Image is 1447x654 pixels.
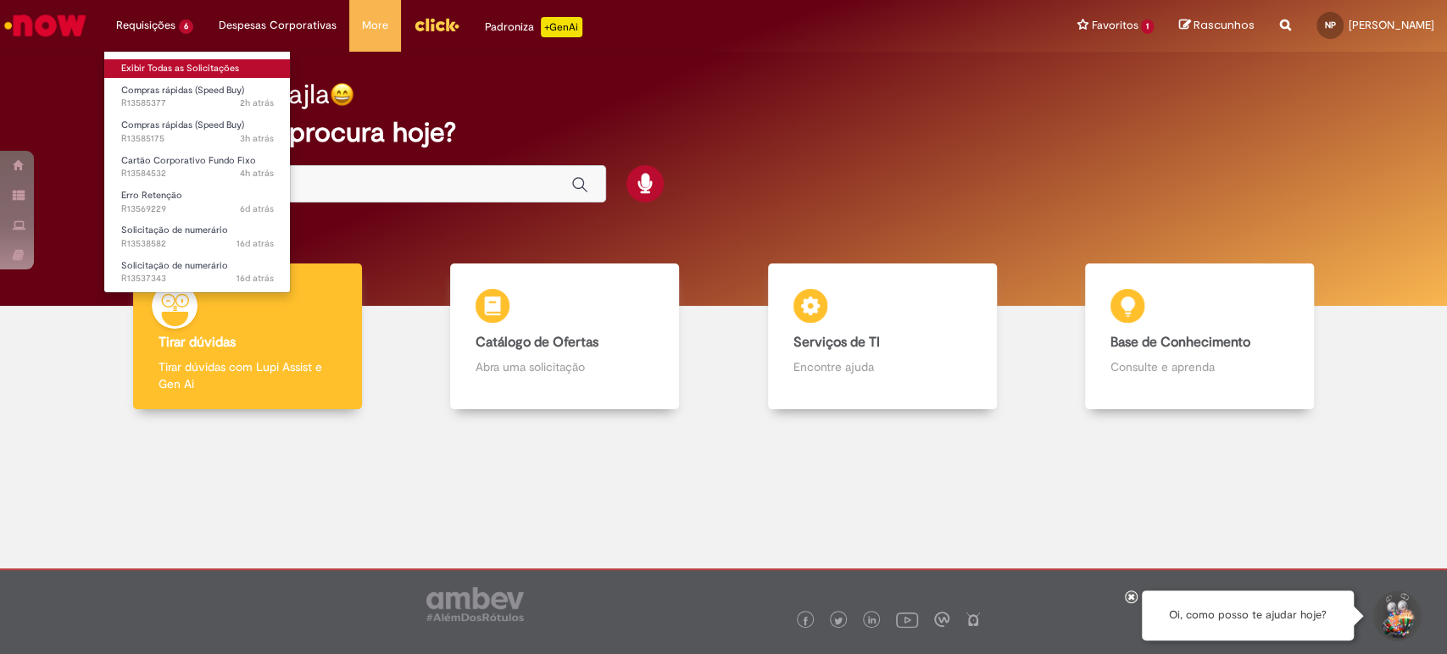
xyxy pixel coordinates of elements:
[121,119,244,131] span: Compras rápidas (Speed Buy)
[414,12,459,37] img: click_logo_yellow_360x200.png
[121,202,274,216] span: R13569229
[136,118,1311,147] h2: O que você procura hoje?
[1179,18,1255,34] a: Rascunhos
[1110,358,1288,375] p: Consulte e aprenda
[240,167,274,180] span: 4h atrás
[934,612,949,627] img: logo_footer_workplace.png
[179,19,193,34] span: 6
[219,17,337,34] span: Despesas Corporativas
[2,8,89,42] img: ServiceNow
[362,17,388,34] span: More
[121,224,228,236] span: Solicitação de numerário
[966,612,981,627] img: logo_footer_naosei.png
[541,17,582,37] p: +GenAi
[237,272,274,285] span: 16d atrás
[834,617,843,625] img: logo_footer_twitter.png
[104,257,291,288] a: Aberto R13537343 : Solicitação de numerário
[104,59,291,78] a: Exibir Todas as Solicitações
[121,132,274,146] span: R13585175
[240,202,274,215] time: 26/09/2025 09:00:43
[121,97,274,110] span: R13585377
[116,17,175,34] span: Requisições
[104,186,291,218] a: Aberto R13569229 : Erro Retenção
[1110,334,1250,351] b: Base de Conhecimento
[1325,19,1336,30] span: NP
[1349,18,1434,32] span: [PERSON_NAME]
[1142,590,1354,640] div: Oi, como posso te ajudar hoje?
[476,358,654,375] p: Abra uma solicitação
[159,334,236,351] b: Tirar dúvidas
[485,17,582,37] div: Padroniza
[237,237,274,250] time: 16/09/2025 10:10:14
[240,132,274,145] time: 01/10/2025 10:56:08
[240,97,274,109] span: 2h atrás
[121,259,228,272] span: Solicitação de numerário
[159,358,337,392] p: Tirar dúvidas com Lupi Assist e Gen Ai
[121,237,274,251] span: R13538582
[724,263,1041,410] a: Serviços de TI Encontre ajuda
[1194,17,1255,33] span: Rascunhos
[406,263,723,410] a: Catálogo de Ofertas Abra uma solicitação
[237,272,274,285] time: 15/09/2025 17:56:56
[240,167,274,180] time: 01/10/2025 09:39:21
[121,167,274,180] span: R13584532
[104,81,291,113] a: Aberto R13585377 : Compras rápidas (Speed Buy)
[801,617,810,625] img: logo_footer_facebook.png
[104,152,291,183] a: Aberto R13584532 : Cartão Corporativo Fundo Fixo
[104,116,291,147] a: Aberto R13585175 : Compras rápidas (Speed Buy)
[103,51,291,293] ul: Requisições
[896,608,918,630] img: logo_footer_youtube.png
[237,237,274,250] span: 16d atrás
[476,334,598,351] b: Catálogo de Ofertas
[240,132,274,145] span: 3h atrás
[104,221,291,252] a: Aberto R13538582 : Solicitação de numerário
[89,263,406,410] a: Tirar dúvidas Tirar dúvidas com Lupi Assist e Gen Ai
[793,334,880,351] b: Serviços de TI
[1091,17,1138,34] span: Favoritos
[121,272,274,285] span: R13537343
[1041,263,1358,410] a: Base de Conhecimento Consulte e aprenda
[330,82,354,107] img: happy-face.png
[1141,19,1154,34] span: 1
[1371,590,1422,641] button: Iniciar Conversa de Suporte
[426,587,524,621] img: logo_footer_ambev_rotulo_gray.png
[121,84,244,97] span: Compras rápidas (Speed Buy)
[868,616,877,626] img: logo_footer_linkedin.png
[793,358,971,375] p: Encontre ajuda
[121,154,256,167] span: Cartão Corporativo Fundo Fixo
[240,97,274,109] time: 01/10/2025 11:22:19
[121,189,182,202] span: Erro Retenção
[240,202,274,215] span: 6d atrás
